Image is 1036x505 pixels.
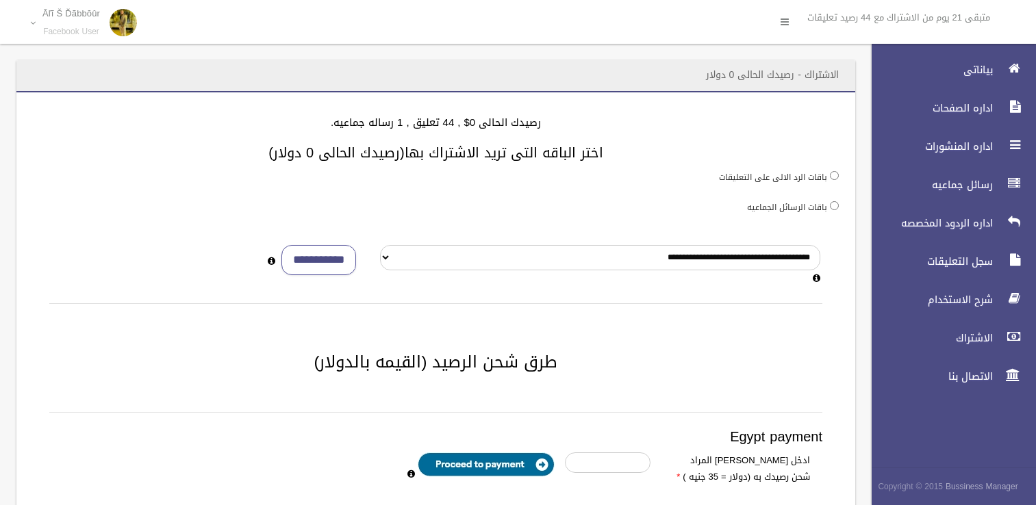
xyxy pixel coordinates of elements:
[860,55,1036,85] a: بياناتى
[719,170,827,185] label: باقات الرد الالى على التعليقات
[33,353,839,371] h2: طرق شحن الرصيد (القيمه بالدولار)
[49,429,822,444] h3: Egypt payment
[860,246,1036,276] a: سجل التعليقات
[860,208,1036,238] a: اداره الردود المخصصه
[42,27,100,37] small: Facebook User
[946,479,1018,494] strong: Bussiness Manager
[860,285,1036,315] a: شرح الاستخدام
[860,63,997,77] span: بياناتى
[860,101,997,115] span: اداره الصفحات
[860,293,997,307] span: شرح الاستخدام
[33,145,839,160] h3: اختر الباقه التى تريد الاشتراك بها(رصيدك الحالى 0 دولار)
[661,452,820,485] label: ادخل [PERSON_NAME] المراد شحن رصيدك به (دولار = 35 جنيه )
[33,117,839,129] h4: رصيدك الحالى 0$ , 44 تعليق , 1 رساله جماعيه.
[42,8,100,18] p: Ãľĩ Š Ďãbbŏûr
[860,178,997,192] span: رسائل جماعيه
[860,255,997,268] span: سجل التعليقات
[860,331,997,345] span: الاشتراك
[860,93,1036,123] a: اداره الصفحات
[860,361,1036,391] a: الاتصال بنا
[690,62,855,88] header: الاشتراك - رصيدك الحالى 0 دولار
[860,370,997,383] span: الاتصال بنا
[860,131,1036,161] a: اداره المنشورات
[860,170,1036,200] a: رسائل جماعيه
[860,323,1036,353] a: الاشتراك
[878,479,943,494] span: Copyright © 2015
[860,216,997,230] span: اداره الردود المخصصه
[860,140,997,153] span: اداره المنشورات
[747,200,827,215] label: باقات الرسائل الجماعيه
